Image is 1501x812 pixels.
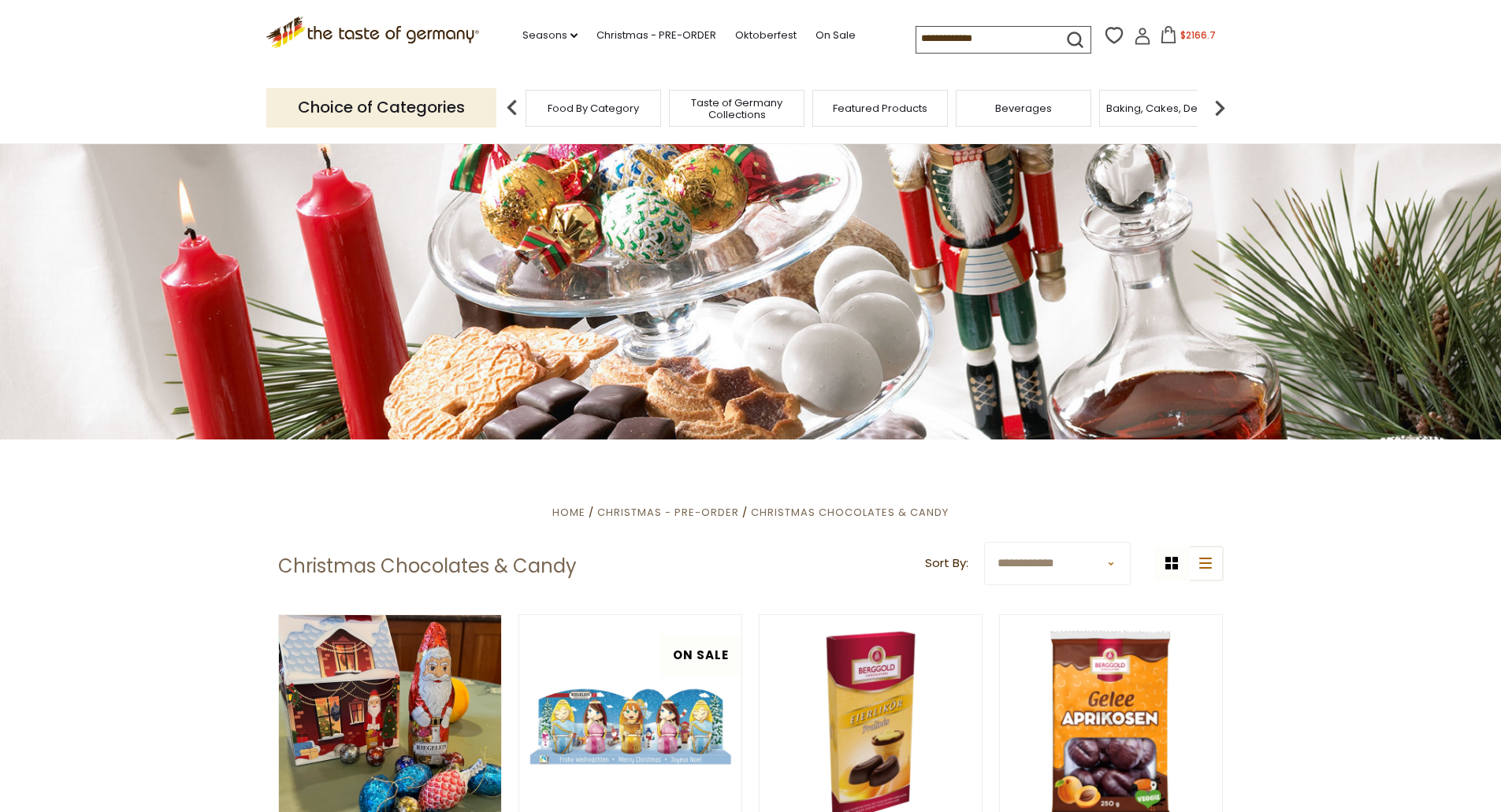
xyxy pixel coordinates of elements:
button: $2166.7 [1154,26,1221,50]
a: Seasons [522,27,578,44]
a: Featured Products [833,102,927,114]
a: On Sale [816,27,856,44]
label: Sort By: [925,554,968,573]
a: Oktoberfest [735,27,797,44]
img: next arrow [1204,92,1235,124]
h1: Christmas Chocolates & Candy [278,554,577,578]
span: $2166.7 [1180,28,1216,42]
p: Choice of Categories [266,88,496,127]
a: Christmas - PRE-ORDER [597,505,739,520]
a: Taste of Germany Collections [674,97,800,121]
a: Christmas Chocolates & Candy [751,505,949,520]
a: Christmas - PRE-ORDER [596,27,716,44]
a: Food By Category [548,102,639,114]
a: Beverages [995,102,1052,114]
a: Baking, Cakes, Desserts [1106,102,1228,114]
a: Home [552,505,585,520]
img: previous arrow [496,92,528,124]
